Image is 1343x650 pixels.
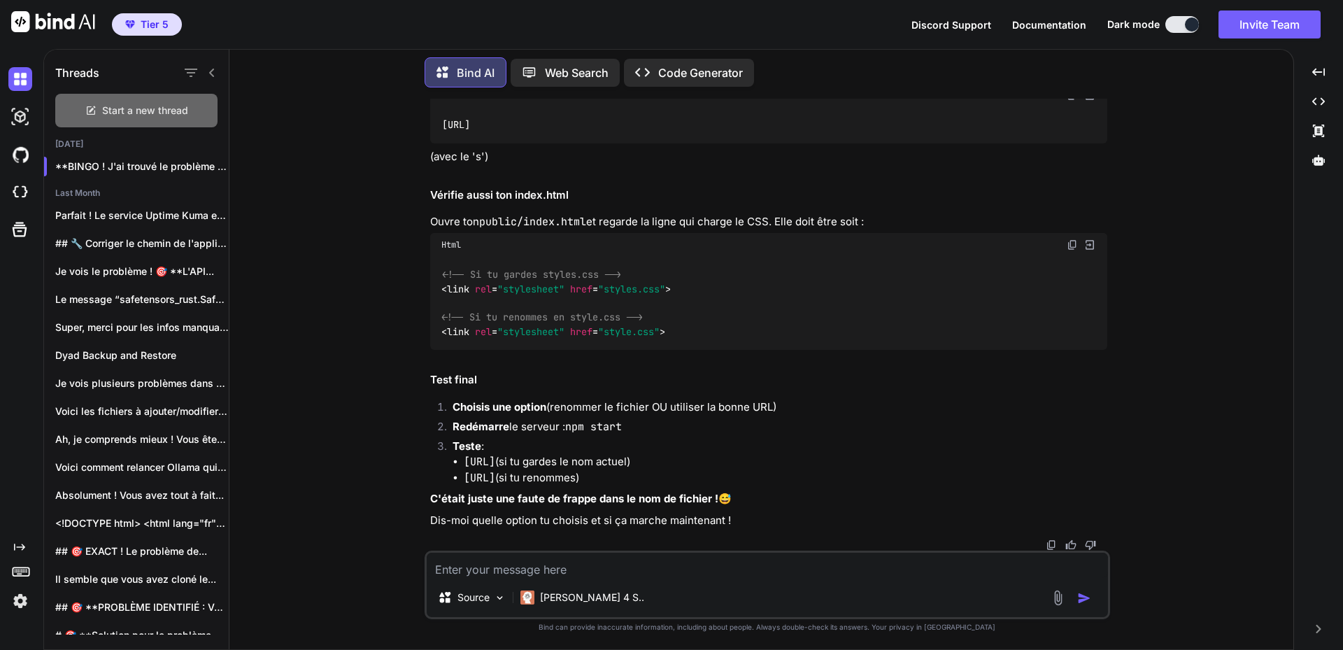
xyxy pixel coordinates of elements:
p: 😅 [430,491,1107,507]
button: premiumTier 5 [112,13,182,36]
strong: Redémarre [453,420,509,433]
button: Invite Team [1218,10,1321,38]
span: <!-- Si tu renommes en style.css --> [441,311,643,324]
img: icon [1077,591,1091,605]
p: Je vois le problème ! 🎯 **L'API... [55,264,229,278]
span: Dark mode [1107,17,1160,31]
span: href [570,325,592,338]
span: link [447,283,469,295]
img: copy [1067,239,1078,250]
li: le serveur : [441,419,1107,439]
button: Documentation [1012,17,1086,32]
img: darkChat [8,67,32,91]
code: [URL] [464,471,495,485]
li: (si tu gardes le nom actuel) [464,454,1107,470]
img: copy [1046,539,1057,551]
span: Discord Support [911,19,991,31]
span: rel [475,283,492,295]
p: Dyad Backup and Restore [55,348,229,362]
span: link [447,325,469,338]
span: Documentation [1012,19,1086,31]
span: "style.css" [598,325,660,338]
li: : [441,439,1107,486]
p: Dis-moi quelle option tu choisis et si ça marche maintenant ! [430,513,1107,529]
span: < = = > [441,283,671,295]
img: darkAi-studio [8,105,32,129]
img: githubDark [8,143,32,167]
img: Bind AI [11,11,95,32]
code: [URL] [464,455,495,469]
span: < = = > [441,325,665,338]
p: ## 🎯 **PROBLÈME IDENTIFIÉ : VALIDATION DE... [55,600,229,614]
span: "stylesheet" [497,283,564,295]
p: Super, merci pour les infos manquantes. J’ai... [55,320,229,334]
p: Il semble que vous avez cloné le... [55,572,229,586]
p: # 🎯 **Solution pour le problème d'encodage... [55,628,229,642]
p: Bind AI [457,64,495,81]
img: premium [125,20,135,29]
p: Le message “safetensors_rust.SafetensorError: HeaderTooSmall” sur le nœud... [55,292,229,306]
h2: Last Month [44,188,229,199]
p: <!DOCTYPE html> <html lang="fr"> <head> <meta charset="UTF-8">... [55,516,229,530]
img: attachment [1050,590,1066,606]
p: ## 🎯 EXACT ! Le problème de... [55,544,229,558]
strong: C'était juste une faute de frappe dans le nom de fichier ! [430,492,718,505]
p: Code Generator [658,64,743,81]
strong: Teste [453,439,481,453]
p: (avec le 's') [430,149,1107,165]
p: Web Search [545,64,609,81]
span: "styles.css" [598,283,665,295]
span: Tier 5 [141,17,169,31]
img: dislike [1085,539,1096,551]
code: [URL] [441,118,471,132]
span: Start a new thread [102,104,188,118]
li: (si tu renommes) [464,470,1107,486]
button: Discord Support [911,17,991,32]
img: cloudideIcon [8,181,32,204]
img: Claude 4 Sonnet [520,591,534,605]
p: Ouvre ton et regarde la ligne qui charge le CSS. Elle doit être soit : [430,214,1107,230]
p: Absolument ! Vous avez tout à fait... [55,488,229,502]
p: **BINGO ! J'ai trouvé le problème !**... [55,160,229,174]
strong: Choisis une option [453,400,546,414]
img: like [1065,539,1076,551]
p: Voici les fichiers à ajouter/modifier pour corriger... [55,404,229,418]
code: npm start [565,420,622,434]
span: "stylesheet" [497,325,564,338]
h2: Vérifie aussi ton index.html [430,188,1107,204]
span: href [570,283,592,295]
p: Source [457,591,490,605]
img: Open in Browser [1083,239,1096,251]
h2: [DATE] [44,139,229,150]
span: rel [475,325,492,338]
p: Parfait ! Le service Uptime Kuma est... [55,209,229,222]
img: settings [8,589,32,613]
p: ## 🔧 Corriger le chemin de l'application... [55,236,229,250]
p: Voici comment relancer Ollama qui a une... [55,460,229,474]
li: (renommer le fichier OU utiliser la bonne URL) [441,400,1107,419]
img: Pick Models [494,592,506,604]
p: Ah, je comprends mieux ! Vous êtes... [55,432,229,446]
span: Html [441,239,461,250]
code: public/index.html [479,215,586,229]
span: <!-- Si tu gardes styles.css --> [442,269,621,281]
p: Je vois plusieurs problèmes dans vos logs.... [55,376,229,390]
p: [PERSON_NAME] 4 S.. [540,591,644,605]
h2: Test final [430,372,1107,388]
p: Bind can provide inaccurate information, including about people. Always double-check its answers.... [425,622,1110,633]
h1: Threads [55,64,99,81]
